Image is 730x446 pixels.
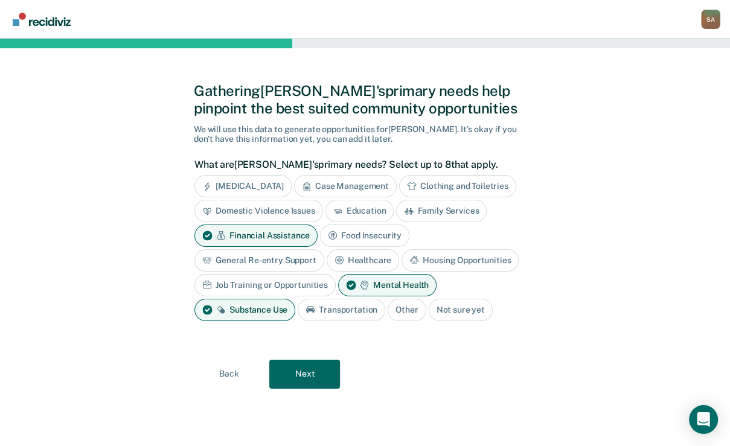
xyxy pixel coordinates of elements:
div: General Re-entry Support [194,249,324,272]
div: Healthcare [327,249,400,272]
div: Job Training or Opportunities [194,274,336,296]
div: Substance Use [194,299,295,321]
div: [MEDICAL_DATA] [194,175,292,197]
div: Not sure yet [429,299,493,321]
label: What are [PERSON_NAME]'s primary needs? Select up to 8 that apply. [194,159,530,170]
div: Financial Assistance [194,225,318,247]
img: Recidiviz [13,13,71,26]
div: Mental Health [338,274,437,296]
div: Education [325,200,394,222]
div: Housing Opportunities [402,249,519,272]
button: Back [194,360,264,389]
button: Profile dropdown button [701,10,720,29]
div: Gathering [PERSON_NAME]'s primary needs help pinpoint the best suited community opportunities [194,82,536,117]
div: Case Management [294,175,397,197]
div: Food Insecurity [320,225,409,247]
div: Other [388,299,426,321]
div: S A [701,10,720,29]
button: Next [269,360,340,389]
div: We will use this data to generate opportunities for [PERSON_NAME] . It's okay if you don't have t... [194,124,536,145]
div: Domestic Violence Issues [194,200,323,222]
div: Transportation [298,299,385,321]
div: Family Services [396,200,487,222]
div: Open Intercom Messenger [689,405,718,434]
div: Clothing and Toiletries [399,175,516,197]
